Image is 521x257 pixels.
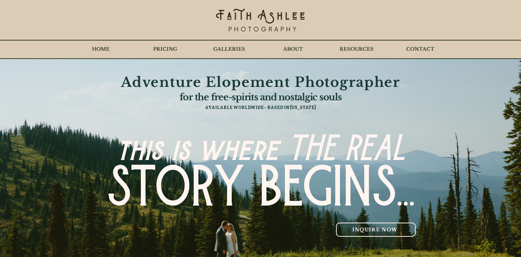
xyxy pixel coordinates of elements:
nav: Site [69,40,452,58]
p: CONTACT [403,40,438,58]
p: RESOURCES [336,40,377,58]
span: STORY BEGINS... [107,159,415,224]
span: AVAILABLE WORLDWIDE - BASED IN [US_STATE] [205,105,316,110]
p: GALLERIES [210,40,249,58]
span: this is where THE REAL [117,131,405,172]
span: INQUIRE NOW [352,227,398,233]
a: GALLERIES [197,40,261,58]
img: Faith's Logo Black_edited_edited.png [215,7,306,34]
p: PRICING [150,40,181,58]
a: ABOUT [261,40,325,58]
iframe: Wix Chat [438,233,521,257]
a: INQUIRE NOW [336,223,416,237]
p: HOME [88,40,113,58]
p: ABOUT [280,40,307,58]
span: Adventure Elopement Photographer [121,74,400,90]
a: HOME [69,40,133,58]
a: RESOURCES [325,40,388,58]
a: CONTACT [388,40,452,58]
div: PRICING [133,40,197,58]
span: for the free-spirits and nostalgic souls [180,92,342,103]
